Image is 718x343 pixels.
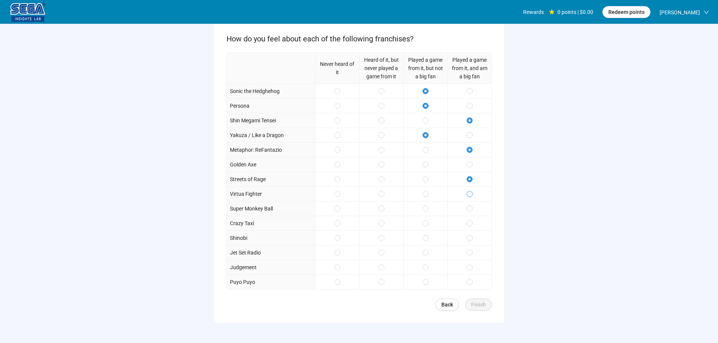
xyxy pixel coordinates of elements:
[608,8,645,16] span: Redeem points
[230,160,256,169] p: Golden Axe
[230,131,284,139] p: Yakuza / Like a Dragon
[602,6,651,18] button: Redeem points
[227,33,492,45] p: How do you feel about each of the following franchises?
[230,102,250,110] p: Persona
[230,146,282,154] p: Metaphor: ReFantazio
[451,56,488,81] p: Played a game from it, and am a big fan
[660,0,700,24] span: [PERSON_NAME]
[230,204,273,213] p: Super Monkey Ball
[363,56,400,81] p: Heard of it, but never played a game from it
[318,60,356,76] p: Never heard of it
[230,116,276,125] p: Shin Megami Tensei
[465,299,492,311] button: Finish
[471,300,486,309] span: Finish
[230,234,247,242] p: Shinobi
[230,278,255,286] p: Puyo Puyo
[230,87,280,95] p: Sonic the Hedghehog
[230,248,261,257] p: Jet Set Radio
[441,300,453,309] span: Back
[549,9,554,15] span: star
[230,175,266,183] p: Streets of Rage
[435,299,459,311] a: Back
[230,190,262,198] p: Virtua Fighter
[230,263,257,271] p: Judgement
[230,219,254,227] p: Crazy Taxi
[407,56,444,81] p: Played a game from it, but not a big fan
[704,10,709,15] span: down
